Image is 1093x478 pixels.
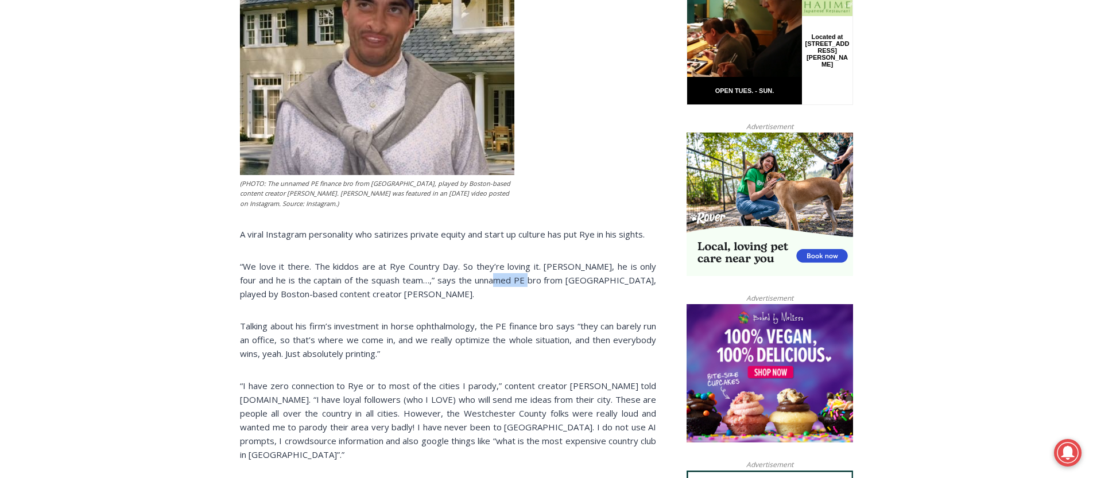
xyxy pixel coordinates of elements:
img: s_800_d653096d-cda9-4b24-94f4-9ae0c7afa054.jpeg [278,1,347,52]
a: Book [PERSON_NAME]'s Good Humor for Your Event [341,3,414,52]
img: Baked by Melissa [687,304,853,443]
p: Talking about his firm’s investment in horse ophthalmology, the PE finance bro says “they can bar... [240,319,656,360]
a: Intern @ [DOMAIN_NAME] [276,111,556,143]
p: “We love it there. The kiddos are at Rye Country Day. So they’re loving it. [PERSON_NAME], he is ... [240,259,656,301]
div: "I learned about the history of a place I’d honestly never considered even as a resident of [GEOG... [290,1,542,111]
p: A viral Instagram personality who satirizes private equity and start up culture has put Rye in hi... [240,227,656,241]
span: Advertisement [735,459,805,470]
span: Advertisement [735,293,805,304]
div: Located at [STREET_ADDRESS][PERSON_NAME] [118,72,163,137]
span: Advertisement [735,121,805,132]
div: Book [PERSON_NAME]'s Good Humor for Your Drive by Birthday [75,15,284,37]
span: Intern @ [DOMAIN_NAME] [300,114,532,140]
figcaption: (PHOTO: The unnamed PE finance bro from [GEOGRAPHIC_DATA], played by Boston-based content creator... [240,178,514,209]
p: “I have zero connection to Rye or to most of the cities I parody,” content creator [PERSON_NAME] ... [240,379,656,461]
span: Open Tues. - Sun. [PHONE_NUMBER] [3,118,113,162]
h4: Book [PERSON_NAME]'s Good Humor for Your Event [350,12,400,44]
a: Open Tues. - Sun. [PHONE_NUMBER] [1,115,115,143]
